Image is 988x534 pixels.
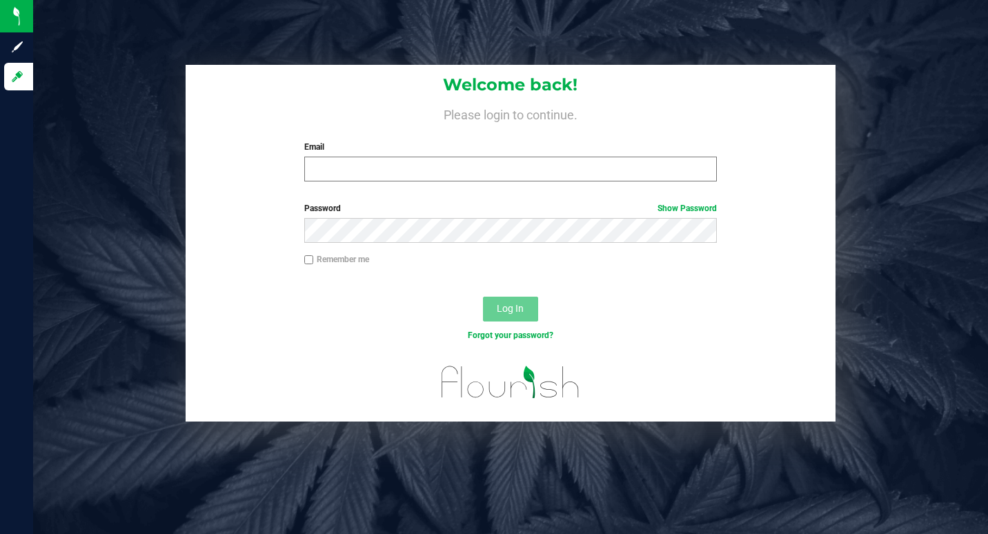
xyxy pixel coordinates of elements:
[304,204,341,213] span: Password
[304,141,717,153] label: Email
[483,297,538,322] button: Log In
[10,40,24,54] inline-svg: Sign up
[186,105,836,121] h4: Please login to continue.
[468,330,553,340] a: Forgot your password?
[304,255,314,265] input: Remember me
[10,70,24,83] inline-svg: Log in
[658,204,717,213] a: Show Password
[186,76,836,94] h1: Welcome back!
[304,253,369,266] label: Remember me
[429,356,592,408] img: flourish_logo.svg
[497,303,524,314] span: Log In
